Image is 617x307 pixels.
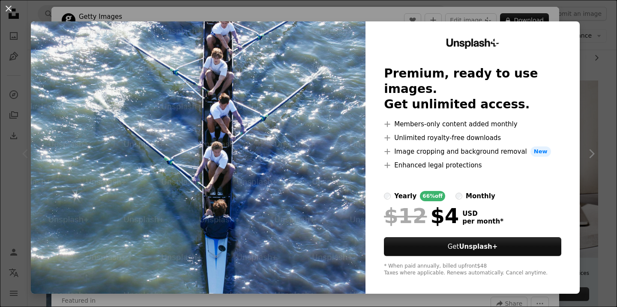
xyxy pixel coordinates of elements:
span: USD [462,210,503,218]
h2: Premium, ready to use images. Get unlimited access. [384,66,561,112]
div: 66% off [420,191,445,201]
div: * When paid annually, billed upfront $48 Taxes where applicable. Renews automatically. Cancel any... [384,263,561,277]
input: monthly [455,193,462,200]
strong: Unsplash+ [459,243,497,250]
input: yearly66%off [384,193,391,200]
li: Enhanced legal protections [384,160,561,170]
li: Members-only content added monthly [384,119,561,129]
li: Unlimited royalty-free downloads [384,133,561,143]
span: New [530,146,551,157]
span: $12 [384,205,427,227]
div: yearly [394,191,416,201]
li: Image cropping and background removal [384,146,561,157]
span: per month * [462,218,503,225]
div: $4 [384,205,459,227]
div: monthly [466,191,495,201]
button: GetUnsplash+ [384,237,561,256]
